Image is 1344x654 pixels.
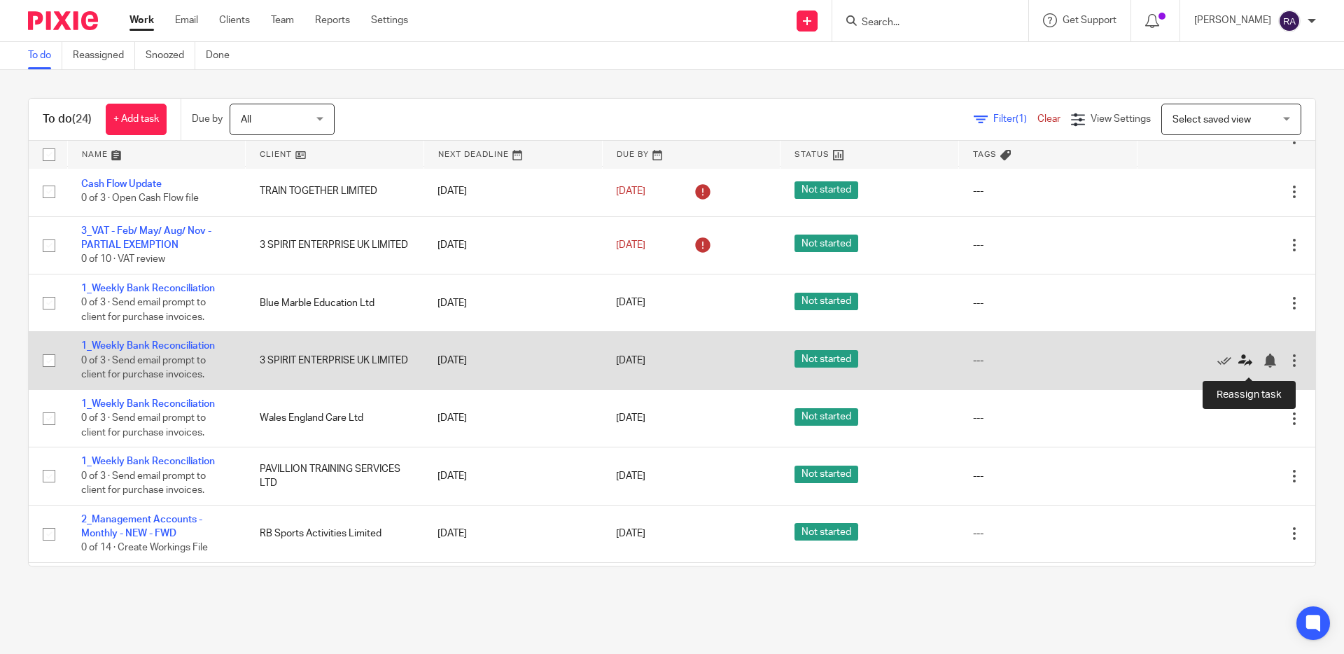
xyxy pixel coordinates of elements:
[241,115,251,125] span: All
[315,13,350,27] a: Reports
[973,151,997,158] span: Tags
[973,238,1123,252] div: ---
[794,466,858,483] span: Not started
[246,332,424,389] td: 3 SPIRIT ENTERPRISE UK LIMITED
[371,13,408,27] a: Settings
[423,563,602,620] td: [DATE]
[973,184,1123,198] div: ---
[423,216,602,274] td: [DATE]
[175,13,198,27] a: Email
[973,469,1123,483] div: ---
[81,399,215,409] a: 1_Weekly Bank Reconciliation
[794,350,858,368] span: Not started
[993,114,1037,124] span: Filter
[423,447,602,505] td: [DATE]
[271,13,294,27] a: Team
[794,235,858,252] span: Not started
[973,354,1123,368] div: ---
[423,274,602,331] td: [DATE]
[28,11,98,30] img: Pixie
[146,42,195,69] a: Snoozed
[106,104,167,135] a: + Add task
[246,505,424,562] td: RB Sports Activities Limited
[192,112,223,126] p: Due by
[423,505,602,562] td: [DATE]
[81,298,206,323] span: 0 of 3 · Send email prompt to client for purchase invoices.
[81,194,199,204] span: 0 of 3 · Open Cash Flow file
[616,356,645,366] span: [DATE]
[973,411,1123,425] div: ---
[73,42,135,69] a: Reassigned
[81,341,215,351] a: 1_Weekly Bank Reconciliation
[1217,354,1238,368] a: Mark as done
[246,563,424,620] td: RB Active Care Limited
[423,167,602,216] td: [DATE]
[81,543,208,553] span: 0 of 14 · Create Workings File
[1016,114,1027,124] span: (1)
[616,298,645,308] span: [DATE]
[1037,114,1060,124] a: Clear
[81,255,165,265] span: 0 of 10 · VAT review
[81,179,162,189] a: Cash Flow Update
[81,284,215,293] a: 1_Weekly Bank Reconciliation
[246,447,424,505] td: PAVILLION TRAINING SERVICES LTD
[28,42,62,69] a: To do
[973,296,1123,310] div: ---
[129,13,154,27] a: Work
[43,112,92,127] h1: To do
[423,332,602,389] td: [DATE]
[1278,10,1301,32] img: svg%3E
[81,471,206,496] span: 0 of 3 · Send email prompt to client for purchase invoices.
[72,113,92,125] span: (24)
[1063,15,1116,25] span: Get Support
[1172,115,1251,125] span: Select saved view
[1091,114,1151,124] span: View Settings
[616,186,645,196] span: [DATE]
[794,293,858,310] span: Not started
[219,13,250,27] a: Clients
[246,216,424,274] td: 3 SPIRIT ENTERPRISE UK LIMITED
[1194,13,1271,27] p: [PERSON_NAME]
[616,240,645,250] span: [DATE]
[794,408,858,426] span: Not started
[860,17,986,29] input: Search
[616,471,645,481] span: [DATE]
[616,414,645,424] span: [DATE]
[81,515,202,538] a: 2_Management Accounts - Monthly - NEW - FWD
[81,413,206,438] span: 0 of 3 · Send email prompt to client for purchase invoices.
[616,529,645,538] span: [DATE]
[794,523,858,541] span: Not started
[246,274,424,331] td: Blue Marble Education Ltd
[81,226,211,250] a: 3_VAT - Feb/ May/ Aug/ Nov - PARTIAL EXEMPTION
[246,389,424,447] td: Wales England Care Ltd
[246,167,424,216] td: TRAIN TOGETHER LIMITED
[81,457,215,466] a: 1_Weekly Bank Reconciliation
[206,42,240,69] a: Done
[794,181,858,199] span: Not started
[973,527,1123,541] div: ---
[423,389,602,447] td: [DATE]
[81,356,206,380] span: 0 of 3 · Send email prompt to client for purchase invoices.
